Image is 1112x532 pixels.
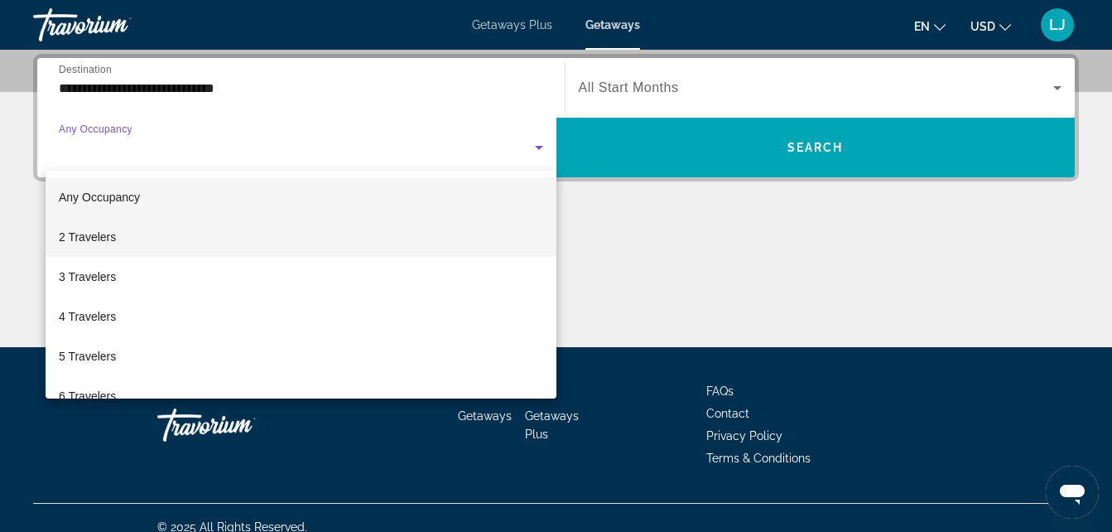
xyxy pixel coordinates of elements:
[59,307,116,326] span: 4 Travelers
[59,386,116,406] span: 6 Travelers
[59,267,116,287] span: 3 Travelers
[59,227,116,247] span: 2 Travelers
[59,191,140,204] span: Any Occupancy
[59,346,116,366] span: 5 Travelers
[1046,466,1099,519] iframe: Button to launch messaging window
